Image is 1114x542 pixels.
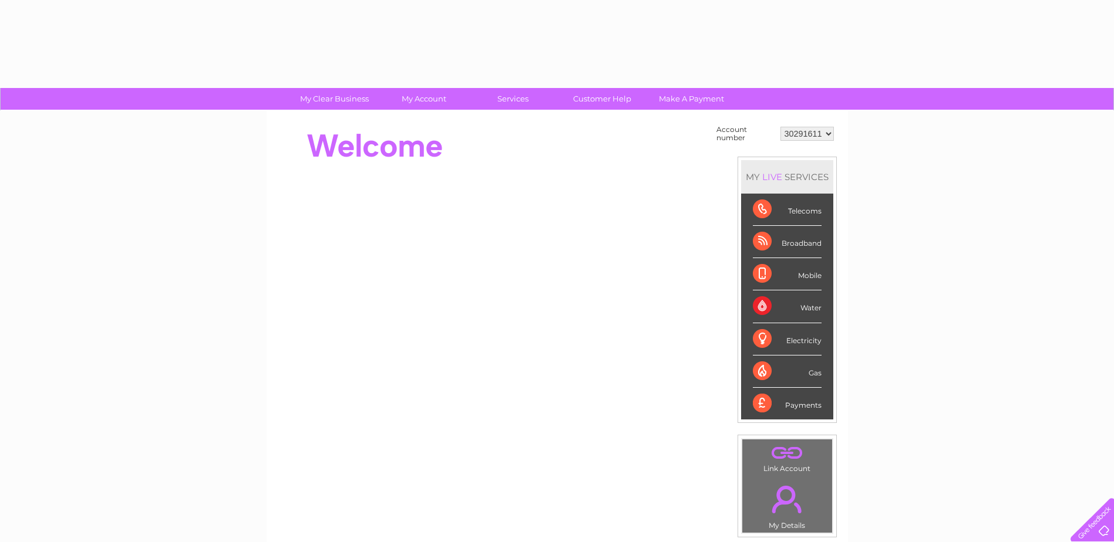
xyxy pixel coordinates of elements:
td: Account number [714,123,778,145]
a: My Account [375,88,472,110]
div: Telecoms [753,194,822,226]
div: LIVE [760,171,785,182]
div: Payments [753,388,822,419]
a: Services [465,88,561,110]
a: Make A Payment [643,88,740,110]
td: My Details [742,476,833,533]
a: Customer Help [554,88,651,110]
div: MY SERVICES [741,160,833,194]
a: . [745,442,829,463]
a: My Clear Business [286,88,383,110]
div: Water [753,290,822,323]
a: . [745,479,829,520]
div: Broadband [753,226,822,258]
div: Electricity [753,323,822,355]
div: Mobile [753,258,822,290]
div: Gas [753,355,822,388]
td: Link Account [742,439,833,476]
